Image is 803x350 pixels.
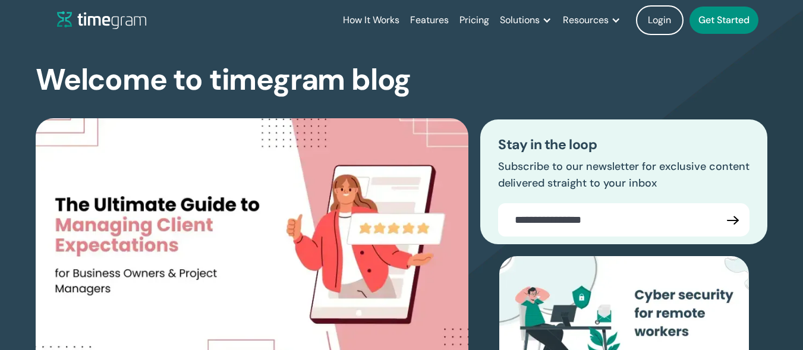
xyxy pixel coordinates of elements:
[500,12,540,29] div: Solutions
[563,12,609,29] div: Resources
[716,203,750,237] input: Submit
[636,5,684,35] a: Login
[498,203,750,237] form: Blogs Email Form
[36,64,411,96] h1: Welcome to timegram blog
[689,7,758,34] a: Get Started
[498,137,750,153] h3: Stay in the loop
[498,159,750,192] p: Subscribe to our newsletter for exclusive content delivered straight to your inbox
